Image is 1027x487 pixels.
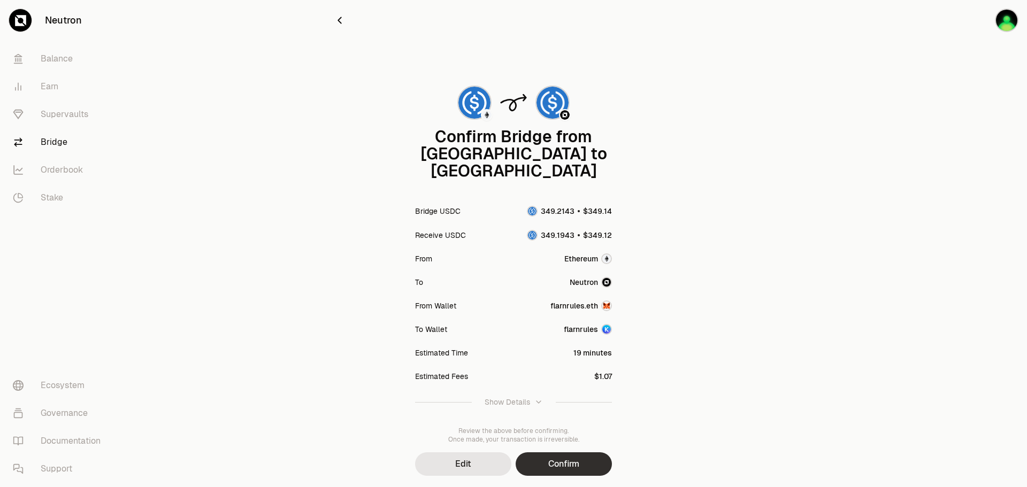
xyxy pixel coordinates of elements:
[4,427,116,455] a: Documentation
[415,277,423,288] div: To
[560,110,570,120] img: Neutron Logo
[537,87,569,119] img: USDC Logo
[4,128,116,156] a: Bridge
[528,207,537,215] img: USDC Logo
[415,230,466,241] div: Receive USDC
[415,347,468,358] div: Estimated Time
[995,9,1018,32] img: flarnrules
[601,253,612,264] img: Ethereum Logo
[4,184,116,212] a: Stake
[4,73,116,101] a: Earn
[4,101,116,128] a: Supervaults
[415,388,612,416] button: Show Details
[415,206,461,217] div: Bridge USDC
[528,231,537,239] img: USDC Logo
[564,253,598,264] span: Ethereum
[564,324,612,335] button: flarnrules
[601,324,612,335] img: Account Image
[601,300,612,311] img: Account Image
[4,399,116,427] a: Governance
[458,87,490,119] img: USDC Logo
[550,300,612,311] button: flarnrules.eth
[570,277,598,288] span: Neutron
[573,347,612,358] div: 19 minutes
[482,110,492,120] img: Ethereum Logo
[4,455,116,483] a: Support
[4,156,116,184] a: Orderbook
[415,324,447,335] div: To Wallet
[415,300,456,311] div: From Wallet
[594,371,612,382] div: $1.07
[415,128,612,180] div: Confirm Bridge from [GEOGRAPHIC_DATA] to [GEOGRAPHIC_DATA]
[550,300,598,311] div: flarnrules.eth
[485,397,530,407] div: Show Details
[415,253,432,264] div: From
[415,371,468,382] div: Estimated Fees
[415,427,612,444] div: Review the above before confirming. Once made, your transaction is irreversible.
[564,324,598,335] div: flarnrules
[4,45,116,73] a: Balance
[415,452,511,476] button: Edit
[516,452,612,476] button: Confirm
[4,372,116,399] a: Ecosystem
[601,277,612,288] img: Neutron Logo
